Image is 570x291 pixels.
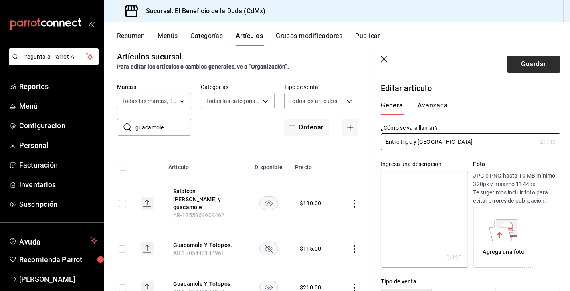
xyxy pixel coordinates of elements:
span: AR-1755969909462 [173,212,224,218]
button: Grupos modificadores [276,32,342,46]
span: Reportes [19,81,97,92]
span: Menú [19,101,97,111]
button: Avanzada [418,101,448,115]
div: $ 115.00 [300,245,321,253]
a: Pregunta a Parrot AI [6,58,99,67]
div: Agrega una foto [475,209,532,266]
p: Foto [473,160,560,168]
span: Facturación [19,160,97,170]
button: Menús [158,32,178,46]
div: $ 180.00 [300,199,321,207]
button: Artículos [236,32,263,46]
label: Categorías [201,85,275,90]
span: Todas las categorías, Sin categoría [206,97,260,105]
label: Tipo de venta [284,85,358,90]
span: [PERSON_NAME] [19,274,97,285]
span: Todos los artículos [289,97,337,105]
div: Tipo de venta [381,277,560,286]
span: Personal [19,140,97,151]
div: navigation tabs [381,101,551,115]
th: Disponible [247,152,290,178]
button: edit-product-location [173,241,237,249]
button: actions [350,245,358,253]
span: Pregunta a Parrot AI [22,53,86,61]
button: Ordenar [284,119,328,136]
button: availability-product [259,196,278,210]
button: open_drawer_menu [88,21,95,27]
button: edit-product-location [173,280,237,288]
p: Editar artículo [381,82,560,94]
span: AR-1705443144961 [173,250,224,256]
strong: Para editar los artículos o cambios generales, ve a “Organización”. [117,63,289,70]
button: edit-product-location [173,187,237,211]
div: Agrega una foto [483,248,525,256]
button: actions [350,200,358,208]
label: ¿Cómo se va a llamar? [381,125,560,131]
span: Configuración [19,120,97,131]
div: Ingresa una descripción [381,160,468,168]
button: Publicar [355,32,380,46]
button: Resumen [117,32,145,46]
div: navigation tabs [117,32,570,46]
button: Guardar [507,56,560,73]
div: Artículos sucursal [117,51,182,63]
span: Suscripción [19,199,97,210]
th: Precio [290,152,336,178]
label: Marcas [117,85,191,90]
button: availability-product [259,242,278,255]
button: General [381,101,405,115]
p: JPG o PNG hasta 10 MB mínimo 320px y máximo 1144px. Te sugerimos incluir foto para evitar errores... [473,172,560,205]
input: Buscar artículo [135,119,191,135]
button: Pregunta a Parrot AI [9,48,99,65]
div: 21 /40 [540,138,556,146]
span: Inventarios [19,179,97,190]
h3: Sucursal: El Beneficio de la Duda (CdMx) [139,6,265,16]
span: Ayuda [19,236,87,245]
div: 0 /125 [446,253,462,261]
span: Recomienda Parrot [19,254,97,265]
span: Todas las marcas, Sin marca [122,97,176,105]
th: Artículo [164,152,247,178]
button: Categorías [191,32,223,46]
